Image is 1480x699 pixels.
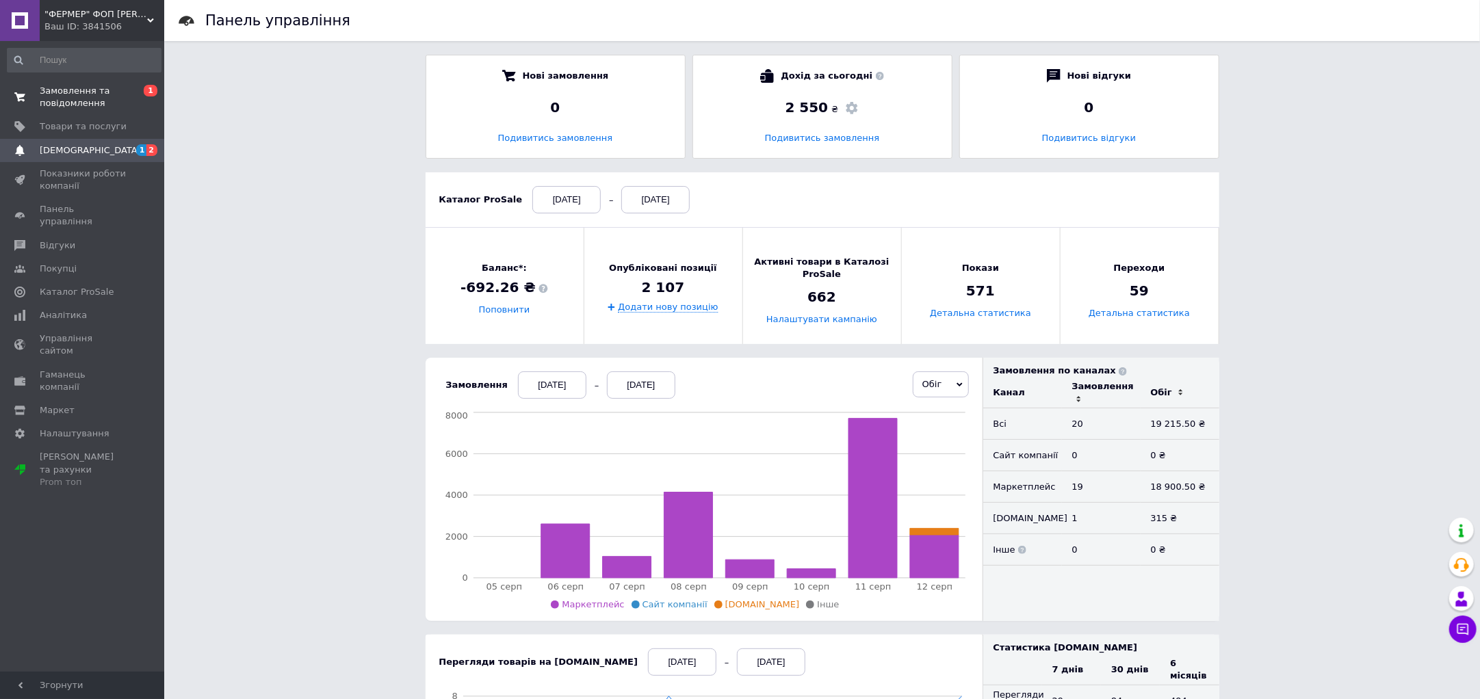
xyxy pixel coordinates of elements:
[40,286,114,298] span: Каталог ProSale
[922,379,942,389] span: Обіг
[486,581,522,592] tspan: 05 серп
[609,262,716,274] span: Опубліковані позиції
[609,581,645,592] tspan: 07 серп
[40,85,127,109] span: Замовлення та повідомлення
[205,12,350,29] h1: Панель управління
[40,203,127,228] span: Панель управління
[40,427,109,440] span: Налаштування
[743,256,901,280] span: Активні товари в Каталозі ProSale
[460,262,548,274] span: Баланс*:
[40,144,141,157] span: [DEMOGRAPHIC_DATA]
[1449,616,1477,643] button: Чат з покупцем
[445,411,467,421] tspan: 8000
[562,599,624,609] span: Маркетплейс
[445,531,467,542] tspan: 2000
[786,99,829,116] span: 2 550
[983,440,1062,471] td: Сайт компанії
[40,239,75,252] span: Відгуки
[966,282,995,301] span: 571
[642,599,707,609] span: Сайт компанії
[781,69,883,83] span: Дохід за сьогодні
[479,305,530,315] a: Поповнити
[7,48,161,72] input: Пошук
[1141,471,1219,503] td: 18 900.50 ₴
[518,371,586,399] div: [DATE]
[40,451,127,488] span: [PERSON_NAME] та рахунки
[1062,440,1141,471] td: 0
[445,449,467,459] tspan: 6000
[1042,654,1101,685] th: 7 днів
[983,471,1062,503] td: Маркетплейс
[1062,503,1141,534] td: 1
[618,302,718,313] a: Додати нову позицію
[766,315,877,325] a: Налаштувати кампанію
[983,377,1062,408] td: Канал
[40,120,127,133] span: Товари та послуги
[40,369,127,393] span: Гаманець компанії
[765,133,880,143] a: Подивитись замовлення
[983,503,1062,534] td: [DOMAIN_NAME]
[621,186,690,213] div: [DATE]
[1042,133,1136,143] a: Подивитись відгуки
[40,168,127,192] span: Показники роботи компанії
[930,308,1031,319] a: Детальна статистика
[1160,654,1219,685] th: 6 місяців
[607,371,675,399] div: [DATE]
[794,581,830,592] tspan: 10 серп
[532,186,601,213] div: [DATE]
[1151,386,1172,399] div: Обіг
[732,581,768,592] tspan: 09 серп
[40,404,75,417] span: Маркет
[807,288,836,307] span: 662
[1130,282,1149,301] span: 59
[983,534,1062,566] td: Інше
[642,278,685,297] span: 2 107
[648,648,716,676] div: [DATE]
[1141,408,1219,440] td: 19 215.50 ₴
[446,379,508,391] div: Замовлення
[1141,534,1219,566] td: 0 ₴
[462,573,467,583] tspan: 0
[44,21,164,33] div: Ваш ID: 3841506
[1141,503,1219,534] td: 315 ₴
[40,309,87,321] span: Аналітика
[994,642,1219,654] div: Статистика [DOMAIN_NAME]
[523,69,609,83] span: Нові замовлення
[445,490,467,501] tspan: 4000
[737,648,805,676] div: [DATE]
[547,581,584,592] tspan: 06 серп
[439,194,523,206] div: Каталог ProSale
[40,263,77,275] span: Покупці
[817,599,839,609] span: Інше
[1062,534,1141,566] td: 0
[439,656,638,668] div: Перегляди товарів на [DOMAIN_NAME]
[1067,69,1131,83] span: Нові відгуки
[671,581,707,592] tspan: 08 серп
[1062,408,1141,440] td: 20
[440,98,671,117] div: 0
[460,278,548,298] span: -692.26 ₴
[855,581,891,592] tspan: 11 серп
[136,144,147,156] span: 1
[725,599,800,609] span: [DOMAIN_NAME]
[962,262,999,274] span: Покази
[1114,262,1165,274] span: Переходи
[983,408,1062,440] td: Всi
[40,476,127,488] div: Prom топ
[146,144,157,156] span: 2
[974,98,1205,117] div: 0
[1062,471,1141,503] td: 19
[498,133,613,143] a: Подивитись замовлення
[40,332,127,357] span: Управління сайтом
[44,8,147,21] span: "ФЕРМЕР" ФОП КУДРИК АНАСТАСІЯ ВІТАЛІЇВНА
[831,103,838,116] span: ₴
[1089,308,1190,319] a: Детальна статистика
[144,85,157,96] span: 1
[916,581,952,592] tspan: 12 серп
[1141,440,1219,471] td: 0 ₴
[994,365,1219,377] div: Замовлення по каналах
[1101,654,1160,685] th: 30 днів
[1072,380,1134,393] div: Замовлення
